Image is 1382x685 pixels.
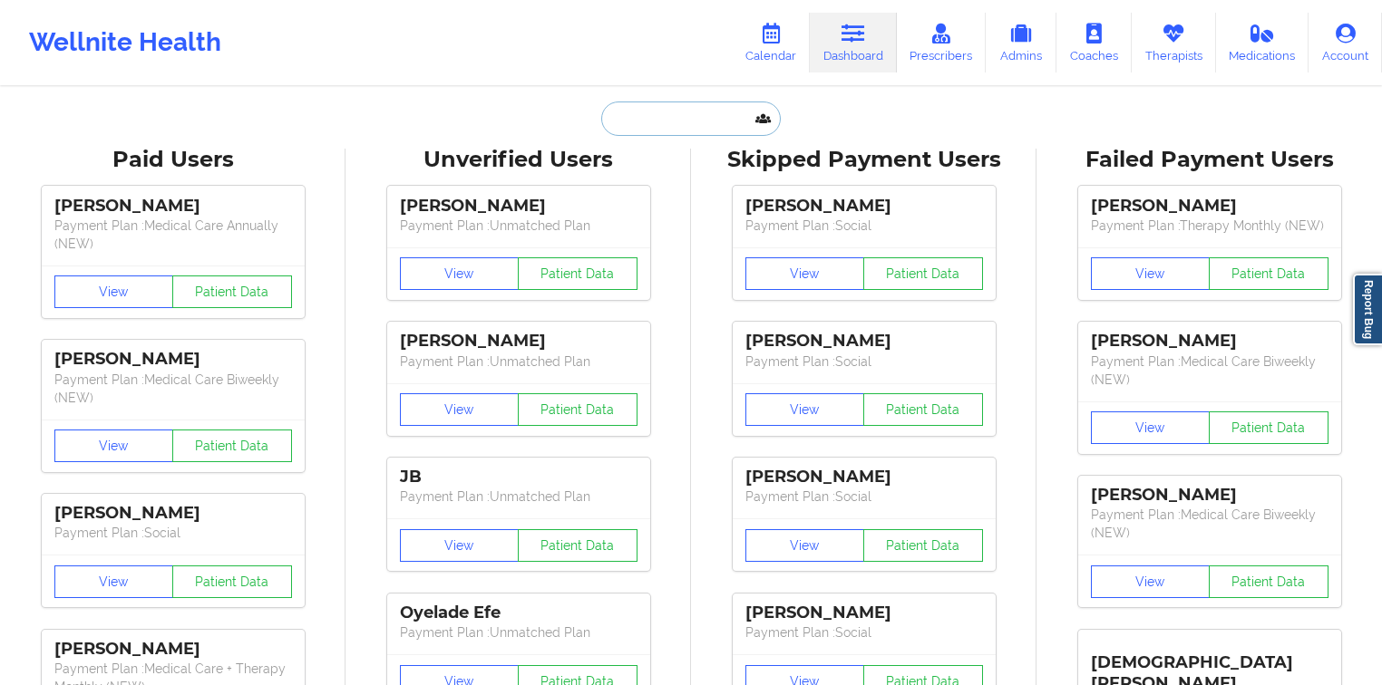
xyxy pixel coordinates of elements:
button: View [1091,565,1211,598]
div: Unverified Users [358,146,678,174]
button: View [1091,411,1211,444]
button: View [54,565,174,598]
p: Payment Plan : Social [745,623,983,642]
button: View [745,257,865,290]
div: [PERSON_NAME] [54,503,292,524]
button: Patient Data [863,393,983,426]
p: Payment Plan : Social [745,217,983,235]
div: [PERSON_NAME] [745,196,983,217]
div: [PERSON_NAME] [400,331,637,352]
div: [PERSON_NAME] [54,196,292,217]
p: Payment Plan : Medical Care Biweekly (NEW) [1091,506,1328,542]
button: Patient Data [863,257,983,290]
a: Therapists [1132,13,1216,72]
div: Skipped Payment Users [704,146,1024,174]
a: Account [1309,13,1382,72]
div: [PERSON_NAME] [1091,485,1328,506]
div: [PERSON_NAME] [745,603,983,623]
button: View [1091,257,1211,290]
a: Prescribers [897,13,987,72]
p: Payment Plan : Medical Care Biweekly (NEW) [1091,352,1328,389]
p: Payment Plan : Unmatched Plan [400,623,637,642]
div: Paid Users [13,146,333,174]
button: Patient Data [518,257,637,290]
div: Oyelade Efe [400,603,637,623]
p: Payment Plan : Unmatched Plan [400,217,637,235]
a: Calendar [732,13,810,72]
p: Payment Plan : Social [745,352,983,371]
div: [PERSON_NAME] [1091,196,1328,217]
p: Payment Plan : Therapy Monthly (NEW) [1091,217,1328,235]
div: Failed Payment Users [1049,146,1369,174]
p: Payment Plan : Unmatched Plan [400,352,637,371]
button: Patient Data [1209,565,1328,598]
div: [PERSON_NAME] [400,196,637,217]
a: Report Bug [1353,274,1382,345]
button: Patient Data [172,429,292,462]
div: [PERSON_NAME] [745,331,983,352]
button: Patient Data [1209,257,1328,290]
div: [PERSON_NAME] [54,639,292,660]
div: [PERSON_NAME] [1091,331,1328,352]
div: JB [400,467,637,487]
a: Coaches [1056,13,1132,72]
p: Payment Plan : Medical Care Annually (NEW) [54,217,292,253]
p: Payment Plan : Social [745,487,983,506]
a: Medications [1216,13,1309,72]
a: Admins [986,13,1056,72]
p: Payment Plan : Unmatched Plan [400,487,637,506]
button: View [400,529,520,562]
div: [PERSON_NAME] [745,467,983,487]
button: Patient Data [172,275,292,308]
button: View [54,429,174,462]
button: View [54,275,174,308]
p: Payment Plan : Social [54,524,292,542]
button: Patient Data [1209,411,1328,444]
button: View [400,393,520,426]
button: Patient Data [172,565,292,598]
button: View [745,393,865,426]
button: Patient Data [518,529,637,562]
button: View [745,529,865,562]
p: Payment Plan : Medical Care Biweekly (NEW) [54,371,292,407]
button: Patient Data [863,529,983,562]
button: Patient Data [518,393,637,426]
a: Dashboard [810,13,897,72]
div: [PERSON_NAME] [54,349,292,370]
button: View [400,257,520,290]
